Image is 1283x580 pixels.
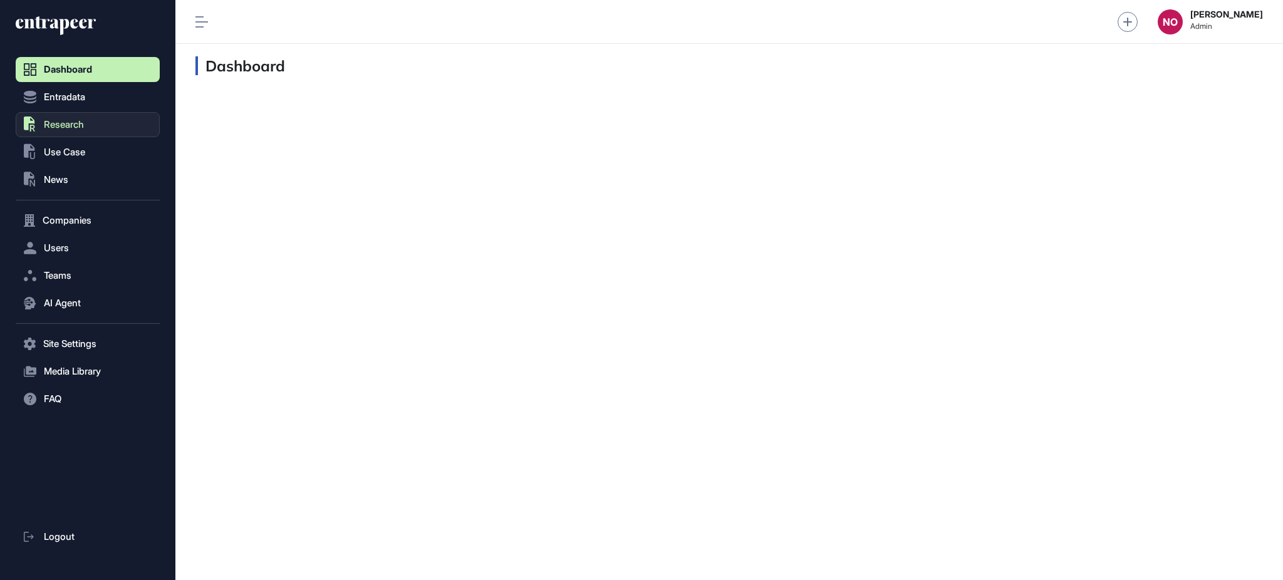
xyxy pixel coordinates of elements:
button: NO [1158,9,1183,34]
span: Dashboard [44,65,92,75]
span: Media Library [44,366,101,376]
button: Companies [16,208,160,233]
span: Users [44,243,69,253]
span: Logout [44,532,75,542]
button: AI Agent [16,291,160,316]
button: News [16,167,160,192]
button: FAQ [16,386,160,412]
strong: [PERSON_NAME] [1190,9,1263,19]
span: AI Agent [44,298,81,308]
span: Research [44,120,84,130]
span: Teams [44,271,71,281]
button: Site Settings [16,331,160,356]
span: FAQ [44,394,61,404]
button: Research [16,112,160,137]
span: Use Case [44,147,85,157]
a: Dashboard [16,57,160,82]
button: Users [16,236,160,261]
span: Admin [1190,22,1263,31]
a: Logout [16,524,160,549]
button: Entradata [16,85,160,110]
button: Use Case [16,140,160,165]
span: Companies [43,215,91,225]
span: Site Settings [43,339,96,349]
button: Teams [16,263,160,288]
h3: Dashboard [195,56,285,75]
span: News [44,175,68,185]
button: Media Library [16,359,160,384]
span: Entradata [44,92,85,102]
